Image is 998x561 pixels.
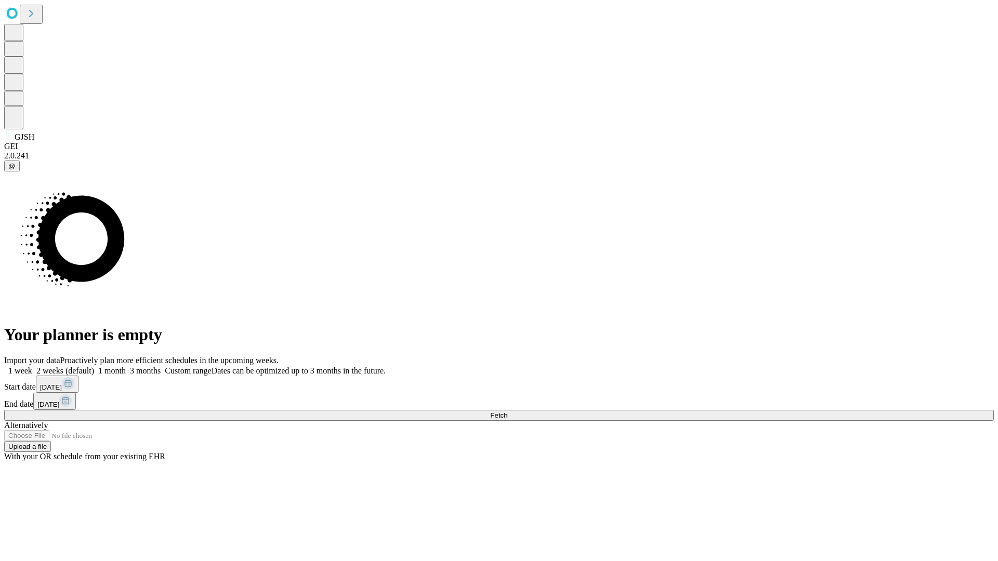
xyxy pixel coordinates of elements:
span: [DATE] [40,383,62,391]
span: @ [8,162,16,170]
span: Custom range [165,366,211,375]
div: GEI [4,142,994,151]
span: 3 months [130,366,161,375]
h1: Your planner is empty [4,325,994,344]
span: 1 month [98,366,126,375]
span: Import your data [4,356,60,365]
button: Upload a file [4,441,51,452]
button: [DATE] [36,376,78,393]
button: Fetch [4,410,994,421]
button: @ [4,161,20,171]
span: Proactively plan more efficient schedules in the upcoming weeks. [60,356,279,365]
span: 2 weeks (default) [36,366,94,375]
span: Fetch [490,411,507,419]
span: With your OR schedule from your existing EHR [4,452,165,461]
div: 2.0.241 [4,151,994,161]
div: Start date [4,376,994,393]
div: End date [4,393,994,410]
span: Alternatively [4,421,48,430]
span: 1 week [8,366,32,375]
span: Dates can be optimized up to 3 months in the future. [212,366,386,375]
span: [DATE] [37,400,59,408]
span: GJSH [15,132,34,141]
button: [DATE] [33,393,76,410]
